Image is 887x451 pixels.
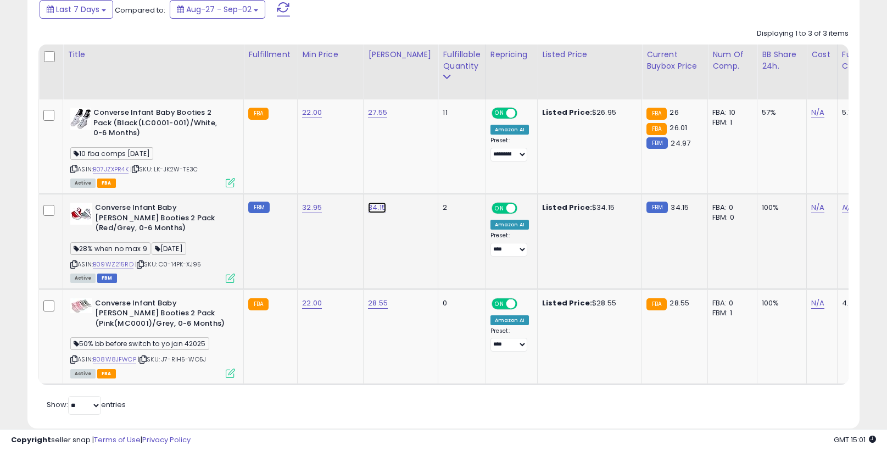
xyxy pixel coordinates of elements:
div: FBA: 0 [712,203,749,213]
img: 41fAbpwaVgL._SL40_.jpg [70,203,92,225]
span: [DATE] [152,242,186,255]
img: 418FxTDCJ4L._SL40_.jpg [70,298,92,313]
span: | SKU: LK-JK2W-TE3C [130,165,198,174]
a: N/A [811,107,824,118]
small: FBA [646,123,667,135]
small: FBM [646,137,668,149]
div: ASIN: [70,203,235,281]
span: All listings currently available for purchase on Amazon [70,369,96,378]
span: OFF [515,204,533,213]
div: Preset: [490,327,529,352]
div: Listed Price [542,49,637,60]
b: Listed Price: [542,107,592,118]
div: FBM: 0 [712,213,749,222]
a: B07JZXPR4K [93,165,129,174]
span: OFF [515,109,533,118]
div: Fulfillment [248,49,293,60]
div: Min Price [302,49,359,60]
div: FBA: 0 [712,298,749,308]
div: Num of Comp. [712,49,752,72]
div: 57% [762,108,798,118]
a: 34.15 [368,202,386,213]
b: Converse Infant Baby [PERSON_NAME] Booties 2 Pack (Red/Grey, 0-6 Months) [95,203,228,236]
b: Listed Price: [542,298,592,308]
div: FBM: 1 [712,118,749,127]
span: | SKU: J7-RIH5-WO5J [138,355,206,364]
div: 2 [443,203,477,213]
div: ASIN: [70,298,235,377]
span: OFF [515,299,533,308]
span: 28% when no max 9 [70,242,150,255]
div: FBM: 1 [712,308,749,318]
span: 26 [670,107,678,118]
span: 28.55 [670,298,689,308]
div: seller snap | | [11,435,191,446]
small: FBA [646,108,667,120]
a: 22.00 [302,298,322,309]
div: Title [68,49,239,60]
strong: Copyright [11,435,51,445]
img: 41j0lqctj6L._SL40_.jpg [70,108,91,130]
span: 50% bb before switch to yo jan 42025 [70,337,209,350]
div: BB Share 24h. [762,49,802,72]
span: 26.01 [670,123,687,133]
div: Cost [811,49,833,60]
div: $26.95 [542,108,633,118]
small: FBM [248,202,270,213]
div: Amazon AI [490,220,529,230]
span: ON [493,299,506,308]
a: Privacy Policy [142,435,191,445]
a: Terms of Use [94,435,141,445]
a: B08W8JFWCP [93,355,136,364]
div: Amazon AI [490,125,529,135]
span: 24.97 [671,138,690,148]
div: Fulfillable Quantity [443,49,481,72]
a: B09WZ215RD [93,260,133,269]
a: 28.55 [368,298,388,309]
div: Preset: [490,232,529,257]
a: N/A [842,202,855,213]
span: FBM [97,274,117,283]
b: Listed Price: [542,202,592,213]
a: 32.95 [302,202,322,213]
span: 34.15 [671,202,689,213]
div: 4.15 [842,298,880,308]
span: 2025-09-15 15:01 GMT [834,435,876,445]
div: 100% [762,298,798,308]
span: Show: entries [47,399,126,410]
div: Fulfillment Cost [842,49,884,72]
div: 5.12 [842,108,880,118]
a: 22.00 [302,107,322,118]
div: FBA: 10 [712,108,749,118]
div: 100% [762,203,798,213]
span: All listings currently available for purchase on Amazon [70,179,96,188]
span: ON [493,204,506,213]
div: $34.15 [542,203,633,213]
small: FBM [646,202,668,213]
span: All listings currently available for purchase on Amazon [70,274,96,283]
a: 27.55 [368,107,387,118]
b: Converse Infant Baby [PERSON_NAME] Booties 2 Pack (Pink(MC0001)/Grey, 0-6 Months) [95,298,228,332]
a: N/A [811,202,824,213]
div: Displaying 1 to 3 of 3 items [757,29,849,39]
div: [PERSON_NAME] [368,49,433,60]
div: $28.55 [542,298,633,308]
span: Last 7 Days [56,4,99,15]
div: Current Buybox Price [646,49,703,72]
div: Preset: [490,137,529,162]
span: | SKU: C0-14PK-XJ95 [135,260,201,269]
span: FBA [97,369,116,378]
span: Compared to: [115,5,165,15]
span: Aug-27 - Sep-02 [186,4,252,15]
small: FBA [646,298,667,310]
a: N/A [811,298,824,309]
span: ON [493,109,506,118]
span: FBA [97,179,116,188]
b: Converse Infant Baby Booties 2 Pack (Black(LC0001-001)/White, 0-6 Months) [93,108,227,141]
div: 11 [443,108,477,118]
div: 0 [443,298,477,308]
div: Repricing [490,49,533,60]
div: Amazon AI [490,315,529,325]
small: FBA [248,108,269,120]
span: 10 fba comps [DATE] [70,147,153,160]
